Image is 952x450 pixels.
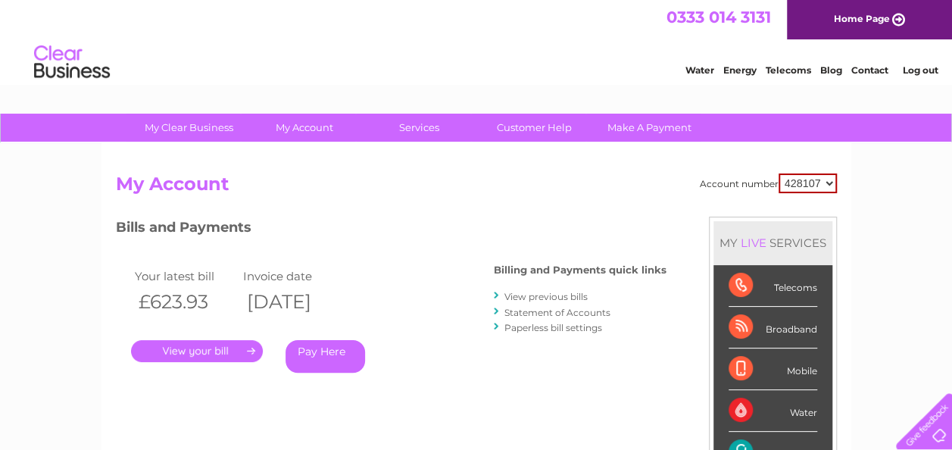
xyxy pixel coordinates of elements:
a: My Account [242,114,367,142]
a: Customer Help [472,114,597,142]
td: Your latest bill [131,266,240,286]
td: Invoice date [239,266,348,286]
div: Clear Business is a trading name of Verastar Limited (registered in [GEOGRAPHIC_DATA] No. 3667643... [119,8,835,73]
a: Telecoms [766,64,811,76]
div: MY SERVICES [713,221,832,264]
th: [DATE] [239,286,348,317]
h2: My Account [116,173,837,202]
a: Pay Here [286,340,365,373]
div: Mobile [729,348,817,390]
a: Blog [820,64,842,76]
div: Telecoms [729,265,817,307]
a: Services [357,114,482,142]
div: Broadband [729,307,817,348]
h4: Billing and Payments quick links [494,264,666,276]
a: My Clear Business [126,114,251,142]
div: Water [729,390,817,432]
a: View previous bills [504,291,588,302]
a: Paperless bill settings [504,322,602,333]
div: LIVE [738,236,769,250]
a: Energy [723,64,757,76]
a: Water [685,64,714,76]
a: 0333 014 3131 [666,8,771,27]
div: Account number [700,173,837,193]
a: Make A Payment [587,114,712,142]
a: Statement of Accounts [504,307,610,318]
h3: Bills and Payments [116,217,666,243]
a: Log out [902,64,938,76]
a: Contact [851,64,888,76]
a: . [131,340,263,362]
th: £623.93 [131,286,240,317]
img: logo.png [33,39,111,86]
